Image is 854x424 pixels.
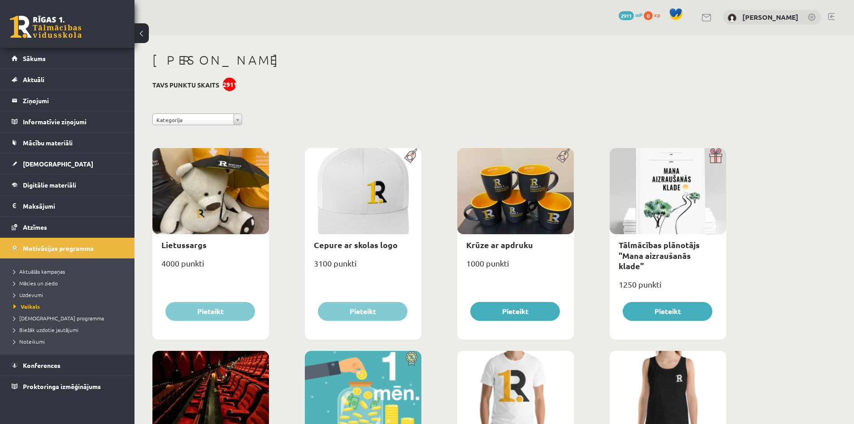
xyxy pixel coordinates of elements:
[742,13,798,22] a: [PERSON_NAME]
[13,303,40,310] span: Veikals
[23,223,47,231] span: Atzīmes
[554,148,574,163] img: Populāra prece
[13,280,58,287] span: Mācies un ziedo
[23,382,101,390] span: Proktoringa izmēģinājums
[152,52,726,68] h1: [PERSON_NAME]
[644,11,664,18] a: 0 xp
[10,16,82,38] a: Rīgas 1. Tālmācības vidusskola
[223,78,236,91] div: 2911
[619,11,634,20] span: 2911
[619,240,700,271] a: Tālmācības plānotājs "Mana aizraušanās klade"
[165,302,255,321] button: Pieteikt
[610,277,726,299] div: 1250 punkti
[12,376,123,397] a: Proktoringa izmēģinājums
[23,111,123,132] legend: Informatīvie ziņojumi
[13,315,104,322] span: [DEMOGRAPHIC_DATA] programma
[466,240,533,250] a: Krūze ar apdruku
[23,160,93,168] span: [DEMOGRAPHIC_DATA]
[23,75,44,83] span: Aktuāli
[305,256,421,278] div: 3100 punkti
[23,139,73,147] span: Mācību materiāli
[13,326,78,333] span: Biežāk uzdotie jautājumi
[13,291,43,298] span: Uzdevumi
[13,338,45,345] span: Noteikumi
[23,181,76,189] span: Digitālie materiāli
[12,238,123,258] a: Motivācijas programma
[12,111,123,132] a: Informatīvie ziņojumi
[156,114,230,126] span: Kategorija
[23,244,94,252] span: Motivācijas programma
[623,302,712,321] button: Pieteikt
[12,217,123,237] a: Atzīmes
[401,351,421,366] img: Atlaide
[13,267,126,275] a: Aktuālās kampaņas
[12,196,123,216] a: Maksājumi
[470,302,560,321] button: Pieteikt
[12,48,123,69] a: Sākums
[13,337,126,345] a: Noteikumi
[635,11,642,18] span: mP
[13,326,126,334] a: Biežāk uzdotie jautājumi
[644,11,653,20] span: 0
[12,132,123,153] a: Mācību materiāli
[12,69,123,90] a: Aktuāli
[152,81,219,89] h3: Tavs punktu skaits
[12,153,123,174] a: [DEMOGRAPHIC_DATA]
[23,90,123,111] legend: Ziņojumi
[161,240,207,250] a: Lietussargs
[23,361,61,369] span: Konferences
[23,196,123,216] legend: Maksājumi
[13,314,126,322] a: [DEMOGRAPHIC_DATA] programma
[318,302,407,321] button: Pieteikt
[13,268,65,275] span: Aktuālās kampaņas
[12,90,123,111] a: Ziņojumi
[152,256,269,278] div: 4000 punkti
[654,11,660,18] span: xp
[13,302,126,310] a: Veikals
[619,11,642,18] a: 2911 mP
[13,291,126,299] a: Uzdevumi
[728,13,737,22] img: Jānis Mežis
[314,240,398,250] a: Cepure ar skolas logo
[12,355,123,376] a: Konferences
[12,175,123,195] a: Digitālie materiāli
[13,279,126,287] a: Mācies un ziedo
[457,256,574,278] div: 1000 punkti
[706,148,726,163] img: Dāvana ar pārsteigumu
[152,114,242,125] a: Kategorija
[401,148,421,163] img: Populāra prece
[23,54,46,62] span: Sākums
